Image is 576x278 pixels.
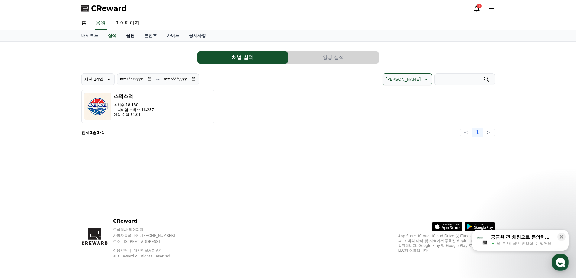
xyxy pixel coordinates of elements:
p: © CReward All Rights Reserved. [113,254,187,259]
button: 1 [472,128,483,137]
a: 마이페이지 [110,17,144,30]
a: 가이드 [162,30,184,41]
p: 프리미엄 조회수 16,237 [114,107,154,112]
a: 음원 [95,17,107,30]
p: App Store, iCloud, iCloud Drive 및 iTunes Store는 미국과 그 밖의 나라 및 지역에서 등록된 Apple Inc.의 서비스 상표입니다. Goo... [398,234,495,253]
a: 홈 [76,17,91,30]
img: 스덕스덕 [84,93,111,120]
button: 스덕스덕 조회수 18,130 프리미엄 조회수 16,237 예상 수익 $1.01 [81,90,214,123]
p: CReward [113,217,187,225]
a: 음원 [121,30,139,41]
a: 대시보드 [76,30,103,41]
a: 대화 [40,192,78,207]
a: 공지사항 [184,30,211,41]
a: CReward [81,4,127,13]
h3: 스덕스덕 [114,93,154,100]
p: 전체 중 - [81,129,104,136]
a: 이용약관 [113,248,132,253]
span: CReward [91,4,127,13]
button: 지난 14일 [81,73,115,85]
a: 실적 [106,30,119,41]
p: 사업자등록번호 : [PHONE_NUMBER] [113,233,187,238]
button: 채널 실적 [197,51,288,64]
p: 주소 : [STREET_ADDRESS] [113,239,187,244]
span: 홈 [19,201,23,206]
a: 1 [473,5,480,12]
strong: 1 [97,130,100,135]
a: 콘텐츠 [139,30,162,41]
button: 영상 실적 [288,51,379,64]
p: [PERSON_NAME] [386,75,421,83]
p: 주식회사 와이피랩 [113,227,187,232]
div: 1 [477,4,482,8]
button: < [460,128,472,137]
p: ~ [156,76,160,83]
p: 예상 수익 $1.01 [114,112,154,117]
button: [PERSON_NAME] [383,73,432,85]
p: 지난 14일 [84,75,103,83]
p: 조회수 18,130 [114,103,154,107]
strong: 1 [90,130,93,135]
span: 대화 [55,201,63,206]
a: 개인정보처리방침 [134,248,163,253]
span: 설정 [93,201,101,206]
a: 설정 [78,192,116,207]
strong: 1 [101,130,104,135]
a: 홈 [2,192,40,207]
button: > [483,128,495,137]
